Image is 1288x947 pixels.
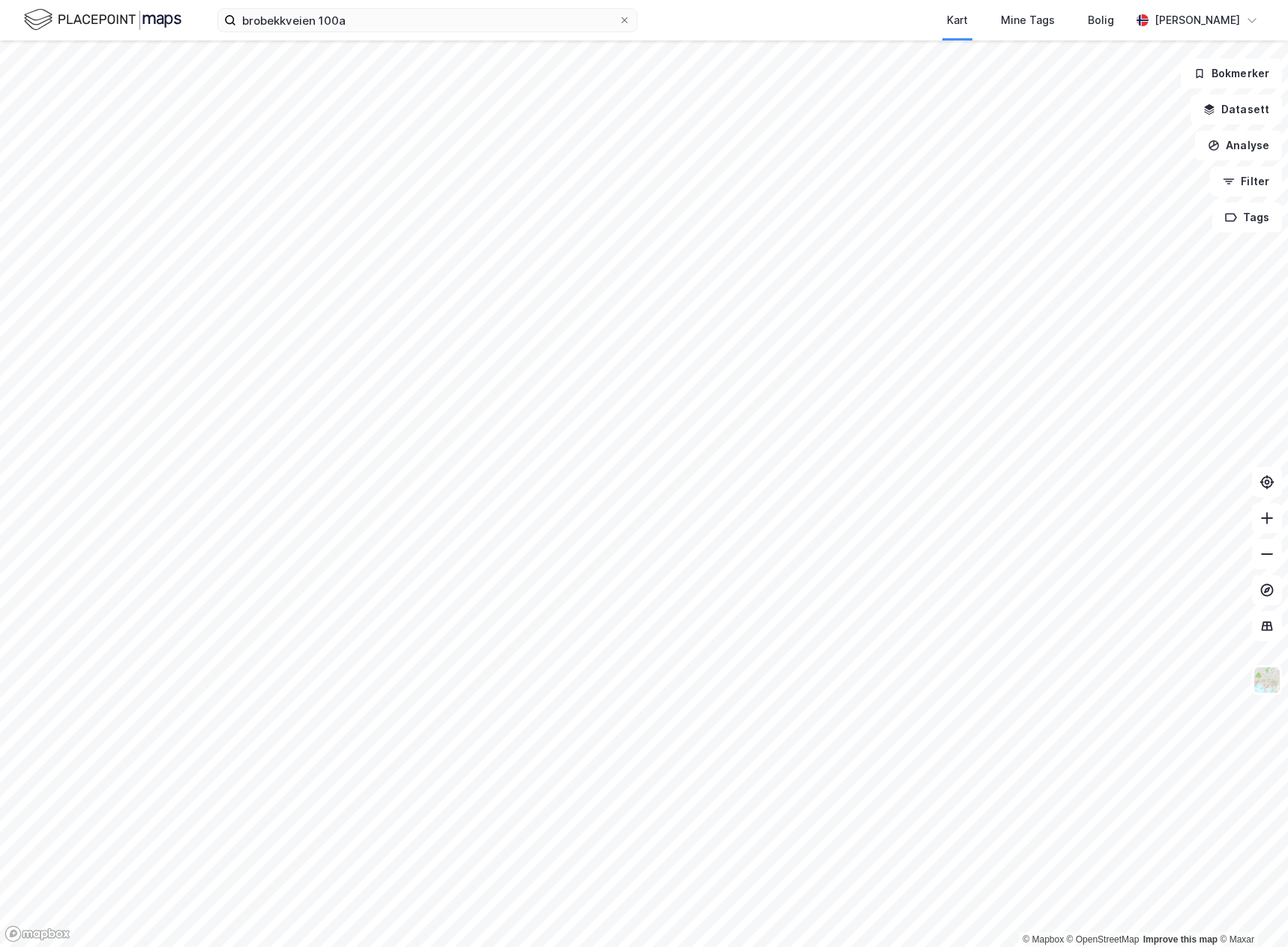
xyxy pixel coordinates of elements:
[236,9,619,31] input: Søk på adresse, matrikkel, gårdeiere, leietakere eller personer
[4,925,70,943] a: Mapbox homepage
[1213,875,1288,947] div: Kontrollprogram for chat
[1212,202,1282,232] button: Tags
[1181,58,1282,88] button: Bokmerker
[1001,11,1055,29] div: Mine Tags
[947,11,968,29] div: Kart
[1143,934,1218,945] a: Improve this map
[1195,130,1282,160] button: Analyse
[1155,11,1240,29] div: [PERSON_NAME]
[1088,11,1114,29] div: Bolig
[1023,934,1064,945] a: Mapbox
[1253,666,1281,694] img: Z
[1191,94,1282,124] button: Datasett
[1213,875,1288,947] iframe: Chat Widget
[24,7,181,33] img: logo.f888ab2527a4732fd821a326f86c7f29.svg
[1067,934,1140,945] a: OpenStreetMap
[1210,166,1282,196] button: Filter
